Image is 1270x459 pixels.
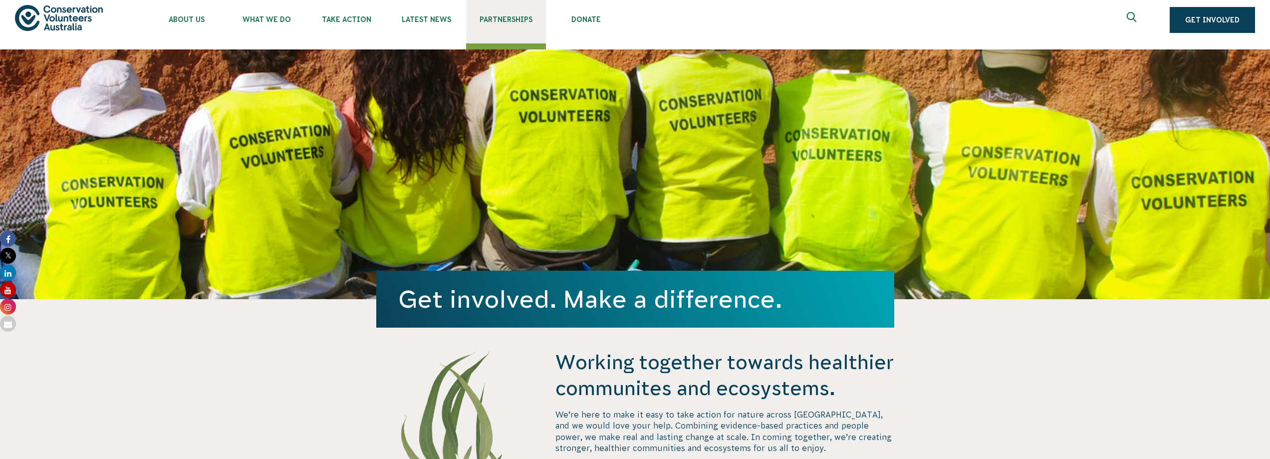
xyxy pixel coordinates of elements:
[466,15,546,23] span: Partnerships
[546,15,626,23] span: Donate
[147,15,227,23] span: About Us
[1121,8,1145,32] button: Expand search box Close search box
[398,286,872,313] h1: Get involved. Make a difference.
[306,15,386,23] span: Take Action
[227,15,306,23] span: What We Do
[555,409,894,454] p: We’re here to make it easy to take action for nature across [GEOGRAPHIC_DATA], and we would love ...
[15,5,103,30] img: logo.svg
[555,349,894,401] h4: Working together towards healthier communites and ecosystems.
[1127,12,1139,28] span: Expand search box
[386,15,466,23] span: Latest News
[1170,7,1255,33] a: Get Involved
